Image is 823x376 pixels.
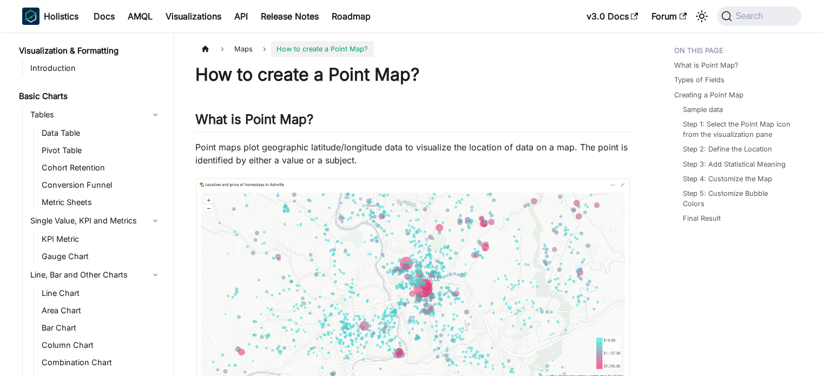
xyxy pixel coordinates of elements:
a: Step 3: Add Statistical Meaning [683,159,786,169]
button: Search (Command+K) [717,6,801,26]
a: API [228,8,254,25]
a: Types of Fields [674,75,725,85]
a: Roadmap [325,8,377,25]
a: Column Chart [38,338,164,353]
a: Sample data [683,104,723,115]
p: Point maps plot geographic latitude/longitude data to visualize the location of data on a map. Th... [195,141,631,167]
a: Step 4: Customize the Map [683,174,772,184]
img: Holistics [22,8,39,25]
h1: How to create a Point Map? [195,64,631,85]
a: Step 5: Customize Bubble Colors [683,188,791,209]
nav: Docs sidebar [11,32,174,376]
a: v3.0 Docs [580,8,645,25]
a: Cohort Retention [38,160,164,175]
a: Introduction [27,61,164,76]
a: Forum [645,8,693,25]
a: Single Value, KPI and Metrics [27,212,164,229]
a: Conversion Funnel [38,177,164,193]
h2: What is Point Map? [195,111,631,132]
span: How to create a Point Map? [271,41,373,57]
a: Pivot Table [38,143,164,158]
a: Line Chart [38,286,164,301]
a: Docs [87,8,121,25]
a: Visualization & Formatting [16,43,164,58]
a: What is Point Map? [674,60,739,70]
a: Area Chart [38,303,164,318]
a: Step 2: Define the Location [683,144,772,154]
a: Home page [195,41,216,57]
a: Release Notes [254,8,325,25]
nav: Breadcrumbs [195,41,631,57]
a: Data Table [38,126,164,141]
button: Switch between dark and light mode (currently system mode) [693,8,710,25]
a: Bar Chart [38,320,164,335]
b: Holistics [44,10,78,23]
a: AMQL [121,8,159,25]
a: Gauge Chart [38,249,164,264]
a: Combination Chart [38,355,164,370]
a: Line, Bar and Other Charts [27,266,164,283]
a: Final Result [683,213,721,223]
span: Maps [229,41,258,57]
a: Step 1: Select the Point Map icon from the visualization pane [683,119,791,140]
a: Tables [27,106,164,123]
span: Search [732,11,769,21]
a: Metric Sheets [38,195,164,210]
a: Basic Charts [16,89,164,104]
a: Visualizations [159,8,228,25]
a: Creating a Point Map [674,90,743,100]
a: HolisticsHolisticsHolistics [22,8,78,25]
a: KPI Metric [38,232,164,247]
